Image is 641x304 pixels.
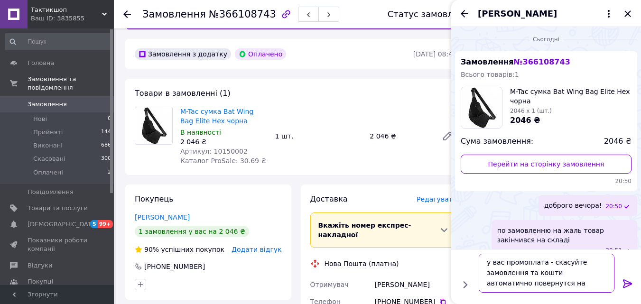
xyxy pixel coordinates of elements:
div: 1 шт. [271,129,366,143]
a: Перейти на сторінку замовлення [461,155,632,174]
button: Назад [459,8,470,19]
span: 686 [101,141,111,150]
button: Показати кнопки [459,278,471,291]
span: Каталог ProSale: 30.69 ₴ [180,157,266,165]
time: [DATE] 08:41 [413,50,457,58]
span: Артикул: 10150002 [180,147,248,155]
img: 6152687289_w100_h100_m-tac-sumka-bat.jpg [461,87,502,128]
span: 20:51 12.10.2025 [605,247,622,255]
span: 5 [90,220,98,228]
span: Сума замовлення: [461,136,533,147]
span: Сьогодні [529,36,563,44]
span: Вкажіть номер експрес-накладної [318,221,411,239]
span: Покупці [28,277,53,286]
span: Оплачені [33,168,63,177]
span: 99+ [98,220,113,228]
a: Редагувати [438,127,457,146]
span: [DEMOGRAPHIC_DATA] [28,220,98,229]
div: Статус замовлення [388,9,475,19]
div: успішних покупок [135,245,224,254]
span: Всього товарів: 1 [461,71,519,78]
span: Отримувач [310,281,349,288]
span: Редагувати [417,195,457,203]
div: Нова Пошта (платна) [322,259,401,268]
span: 20:50 12.10.2025 [461,177,632,185]
span: №366108743 [209,9,276,20]
span: Додати відгук [232,246,281,253]
span: по замовленню на жаль товар закінчився на складі [497,226,632,245]
img: M-Tac сумка Bat Wing Bag Elite Hex чорна [135,107,172,144]
input: Пошук [5,33,112,50]
span: 144 [101,128,111,137]
span: M-Tac сумка Bat Wing Bag Elite Hex чорна [510,87,632,106]
span: 300 [101,155,111,163]
div: 1 замовлення у вас на 2 046 ₴ [135,226,249,237]
div: Оплачено [235,48,286,60]
span: 90% [144,246,159,253]
span: Доставка [310,194,348,203]
span: Товари в замовленні (1) [135,89,231,98]
button: [PERSON_NAME] [478,8,614,20]
span: Тактикшоп [31,6,102,14]
button: Закрити [622,8,633,19]
span: 0 [108,115,111,123]
span: Нові [33,115,47,123]
div: 2 046 ₴ [180,137,268,147]
span: Замовлення [28,100,67,109]
span: 2046 x 1 (шт.) [510,108,552,114]
div: Замовлення з додатку [135,48,231,60]
span: 2046 ₴ [510,116,540,125]
div: Ваш ID: 3835855 [31,14,114,23]
span: 2046 ₴ [604,136,632,147]
a: M-Tac сумка Bat Wing Bag Elite Hex чорна [180,108,253,125]
span: Повідомлення [28,188,74,196]
a: [PERSON_NAME] [135,213,190,221]
span: В наявності [180,129,221,136]
div: Повернутися назад [123,9,131,19]
span: Покупець [135,194,174,203]
span: Виконані [33,141,63,150]
span: Товари та послуги [28,204,88,212]
span: Відгуки [28,261,52,270]
span: Головна [28,59,54,67]
div: [PERSON_NAME] [373,276,459,293]
textarea: у вас промоплата - скасуйте замовлення та кошти автоматично повернутся на рахунок [479,254,614,293]
span: Замовлення [461,57,570,66]
div: 12.10.2025 [455,34,637,44]
span: Замовлення [142,9,206,20]
span: 2 [108,168,111,177]
span: Прийняті [33,128,63,137]
span: № 366108743 [513,57,570,66]
span: [PERSON_NAME] [478,8,557,20]
span: Скасовані [33,155,65,163]
div: 2 046 ₴ [366,129,434,143]
div: [PHONE_NUMBER] [143,262,206,271]
span: Замовлення та повідомлення [28,75,114,92]
span: 20:50 12.10.2025 [605,203,622,211]
span: доброго вечора! [544,201,602,211]
span: Показники роботи компанії [28,236,88,253]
